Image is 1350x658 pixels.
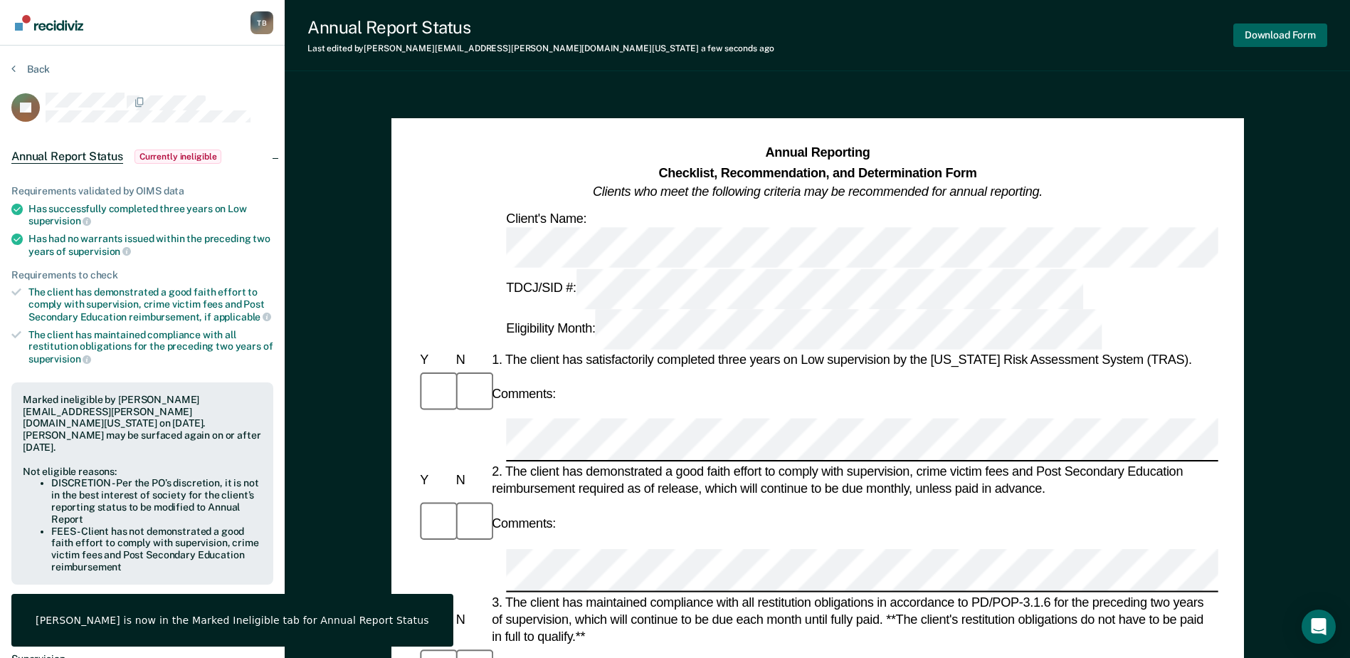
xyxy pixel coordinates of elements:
li: FEES - Client has not demonstrated a good faith effort to comply with supervision, crime victim f... [51,526,262,573]
div: Requirements to check [11,269,273,281]
div: Y [417,351,453,368]
div: Annual Report Status [307,17,774,38]
span: Currently ineligible [135,150,222,164]
div: N [453,611,488,628]
span: Annual Report Status [11,150,123,164]
div: The client has demonstrated a good faith effort to comply with supervision, crime victim fees and... [28,286,273,323]
div: 3. The client has maintained compliance with all restitution obligations in accordance to PD/POP-... [489,593,1218,645]
span: supervision [28,353,91,365]
div: Y [417,472,453,489]
div: Not eligible reasons: [23,466,262,478]
div: Marked ineligible by [PERSON_NAME][EMAIL_ADDRESS][PERSON_NAME][DOMAIN_NAME][US_STATE] on [DATE]. ... [23,394,262,454]
img: Recidiviz [15,15,83,31]
div: Open Intercom Messenger [1302,610,1336,644]
button: Download Form [1233,23,1327,47]
div: N [453,472,488,489]
div: T B [251,11,273,34]
div: Eligibility Month: [503,309,1104,350]
div: Last edited by [PERSON_NAME][EMAIL_ADDRESS][PERSON_NAME][DOMAIN_NAME][US_STATE] [307,43,774,53]
button: Back [11,63,50,75]
span: supervision [28,215,91,226]
div: Comments: [489,385,559,402]
span: applicable [213,311,271,323]
span: a few seconds ago [701,43,774,53]
div: Has had no warrants issued within the preceding two years of [28,233,273,257]
div: 1. The client has satisfactorily completed three years on Low supervision by the [US_STATE] Risk ... [489,351,1218,368]
span: supervision [68,246,131,257]
div: N [453,351,488,368]
div: Requirements validated by OIMS data [11,185,273,197]
strong: Checklist, Recommendation, and Determination Form [658,165,976,179]
div: [PERSON_NAME] is now in the Marked Ineligible tab for Annual Report Status [36,614,429,627]
div: TDCJ/SID #: [503,268,1085,309]
div: Comments: [489,515,559,532]
em: Clients who meet the following criteria may be recommended for annual reporting. [593,184,1043,199]
li: DISCRETION - Per the PO’s discretion, it is not in the best interest of society for the client’s ... [51,477,262,525]
div: The client has maintained compliance with all restitution obligations for the preceding two years of [28,329,273,365]
div: 2. The client has demonstrated a good faith effort to comply with supervision, crime victim fees ... [489,464,1218,498]
button: Profile dropdown button [251,11,273,34]
strong: Annual Reporting [765,146,870,160]
div: Has successfully completed three years on Low [28,203,273,227]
